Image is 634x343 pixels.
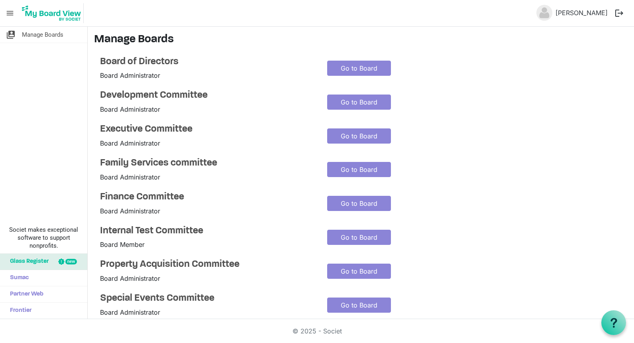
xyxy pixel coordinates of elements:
span: Board Administrator [100,207,160,215]
a: Go to Board [327,298,391,313]
button: logout [611,5,628,22]
a: Executive Committee [100,124,315,135]
span: Board Administrator [100,139,160,147]
a: Family Services committee [100,158,315,169]
a: Internal Test Committee [100,225,315,237]
span: Sumac [6,270,29,286]
span: Board Administrator [100,308,160,316]
a: [PERSON_NAME] [552,5,611,21]
span: Societ makes exceptional software to support nonprofits. [4,226,84,250]
span: menu [2,6,18,21]
h3: Manage Boards [94,33,628,47]
a: Go to Board [327,128,391,144]
a: My Board View Logo [20,3,87,23]
span: Frontier [6,303,31,319]
a: © 2025 - Societ [292,327,342,335]
span: Glass Register [6,254,49,270]
a: Special Events Committee [100,293,315,304]
span: Board Administrator [100,274,160,282]
div: new [65,259,77,264]
a: Property Acquisition Committee [100,259,315,270]
span: Manage Boards [22,27,63,43]
a: Go to Board [327,61,391,76]
img: My Board View Logo [20,3,84,23]
span: Partner Web [6,286,43,302]
a: Development Committee [100,90,315,101]
img: no-profile-picture.svg [536,5,552,21]
span: Board Member [100,240,145,248]
a: Go to Board [327,95,391,110]
a: Go to Board [327,264,391,279]
span: switch_account [6,27,16,43]
span: Board Administrator [100,105,160,113]
a: Go to Board [327,162,391,177]
a: Go to Board [327,196,391,211]
span: Board Administrator [100,71,160,79]
a: Go to Board [327,230,391,245]
a: Finance Committee [100,191,315,203]
a: Board of Directors [100,56,315,68]
span: Board Administrator [100,173,160,181]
